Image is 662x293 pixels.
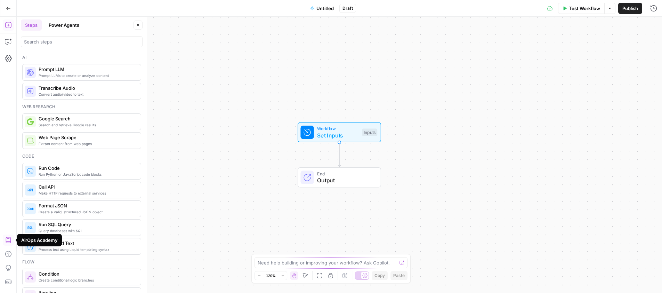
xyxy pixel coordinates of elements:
[622,5,638,12] span: Publish
[39,115,135,122] span: Google Search
[317,125,358,132] span: Workflow
[372,271,388,280] button: Copy
[39,270,135,277] span: Condition
[618,3,642,14] button: Publish
[362,128,377,136] div: Inputs
[317,170,374,177] span: End
[39,141,135,146] span: Extract content from web pages
[22,259,141,265] div: Flow
[21,19,42,31] button: Steps
[266,273,276,278] span: 120%
[316,5,334,12] span: Untitled
[21,237,58,244] div: AirOps Academy
[39,122,135,128] span: Search and retrieve Google results
[39,73,135,78] span: Prompt LLMs to create or analyze content
[338,142,340,167] g: Edge from start to end
[569,5,600,12] span: Test Workflow
[390,271,407,280] button: Paste
[39,66,135,73] span: Prompt LLM
[39,209,135,215] span: Create a valid, structured JSON object
[39,190,135,196] span: Make HTTP requests to external services
[275,122,404,142] div: WorkflowSet InputsInputs
[39,165,135,172] span: Run Code
[39,183,135,190] span: Call API
[306,3,338,14] button: Untitled
[39,240,135,247] span: Write Liquid Text
[39,277,135,283] span: Create conditional logic branches
[24,38,139,45] input: Search steps
[39,92,135,97] span: Convert audio/video to text
[39,134,135,141] span: Web Page Scrape
[39,202,135,209] span: Format JSON
[342,5,353,11] span: Draft
[374,272,385,279] span: Copy
[558,3,604,14] button: Test Workflow
[317,131,358,140] span: Set Inputs
[39,221,135,228] span: Run SQL Query
[39,228,135,233] span: Query databases with SQL
[39,85,135,92] span: Transcribe Audio
[22,104,141,110] div: Web research
[317,176,374,184] span: Output
[22,54,141,61] div: Ai
[275,167,404,188] div: EndOutput
[393,272,405,279] span: Paste
[45,19,83,31] button: Power Agents
[39,172,135,177] span: Run Python or JavaScript code blocks
[22,153,141,159] div: Code
[39,247,135,252] span: Process text using Liquid templating syntax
